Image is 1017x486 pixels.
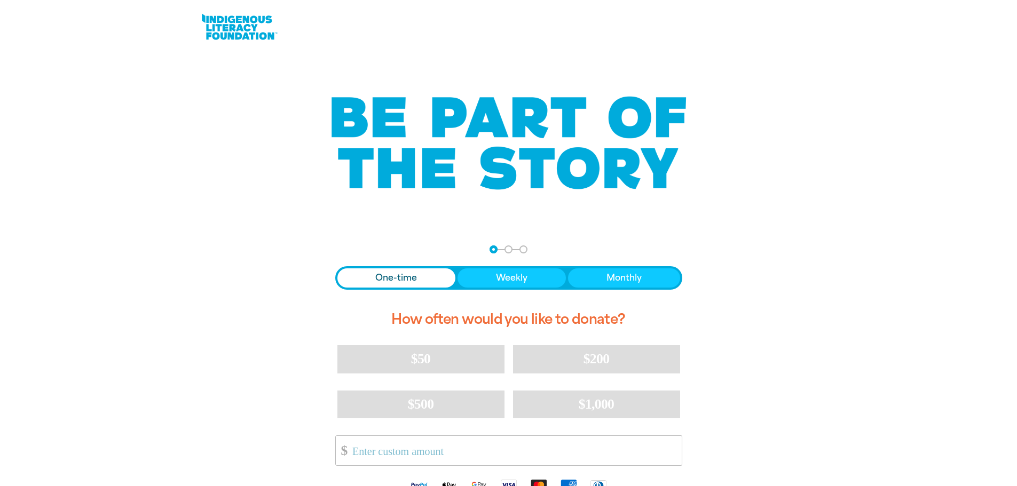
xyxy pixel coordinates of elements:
[335,302,682,337] h2: How often would you like to donate?
[568,268,680,288] button: Monthly
[322,75,696,211] img: Be part of the story
[336,439,348,463] span: $
[408,396,434,412] span: $500
[337,345,504,373] button: $50
[519,245,527,253] button: Navigate to step 3 of 3 to enter your payment details
[335,266,682,290] div: Donation frequency
[513,345,680,373] button: $200
[337,268,456,288] button: One-time
[579,396,614,412] span: $1,000
[504,245,513,253] button: Navigate to step 2 of 3 to enter your details
[375,272,417,284] span: One-time
[337,391,504,418] button: $500
[513,391,680,418] button: $1,000
[490,245,498,253] button: Navigate to step 1 of 3 to enter your donation amount
[345,436,681,465] input: Enter custom amount
[458,268,566,288] button: Weekly
[606,272,642,284] span: Monthly
[496,272,527,284] span: Weekly
[411,351,430,367] span: $50
[584,351,610,367] span: $200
